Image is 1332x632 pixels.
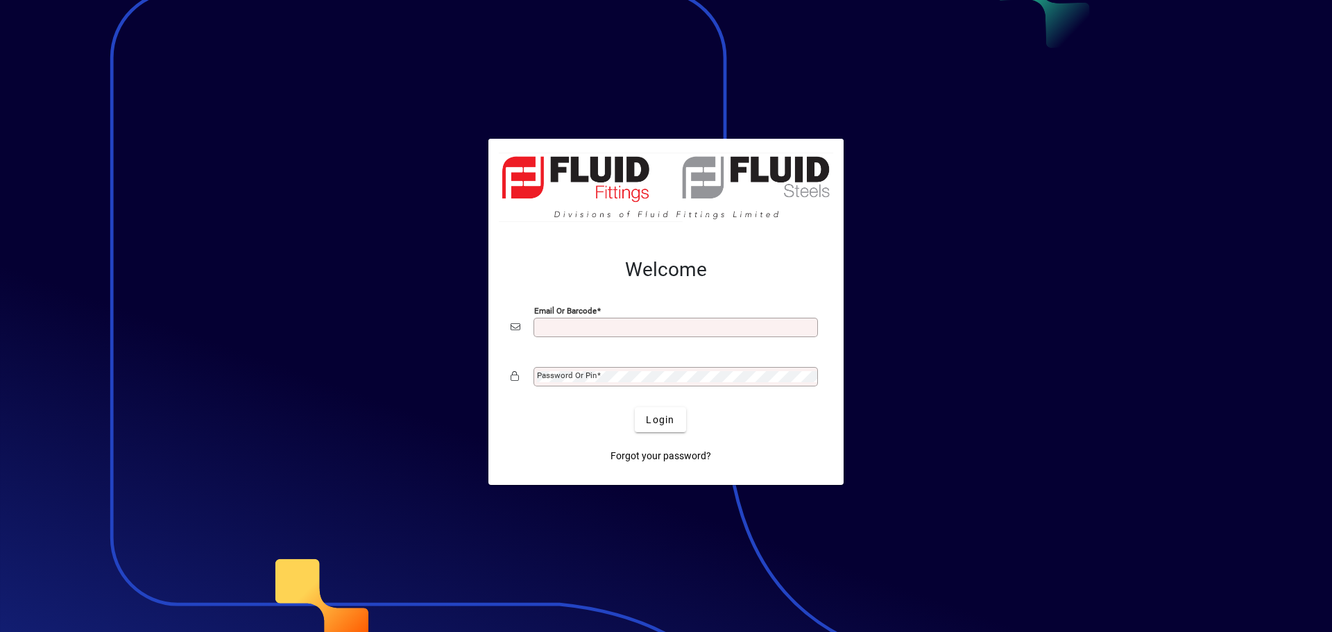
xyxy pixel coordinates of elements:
mat-label: Password or Pin [537,370,597,380]
h2: Welcome [511,258,821,282]
span: Forgot your password? [610,449,711,463]
mat-label: Email or Barcode [534,306,597,316]
a: Forgot your password? [605,443,717,468]
button: Login [635,407,685,432]
span: Login [646,413,674,427]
